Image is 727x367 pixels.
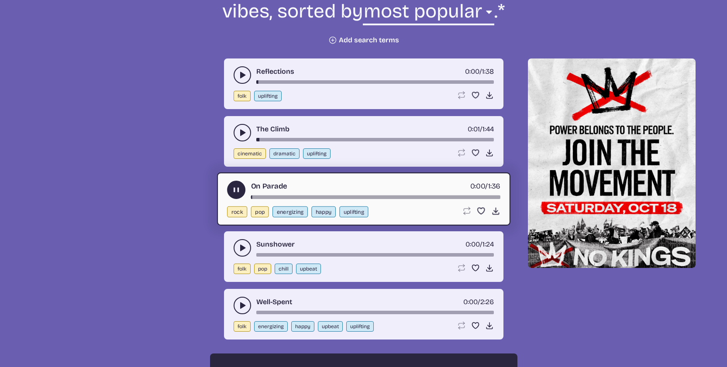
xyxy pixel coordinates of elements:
button: energizing [254,321,288,332]
div: song-time-bar [256,311,494,314]
span: timer [465,67,479,75]
span: timer [468,125,480,133]
button: upbeat [296,264,321,274]
a: Sunshower [256,239,295,250]
span: timer [470,182,485,190]
span: 1:44 [482,125,494,133]
a: On Parade [251,181,287,192]
button: Loop [462,206,471,216]
button: folk [234,264,251,274]
button: Favorite [471,91,480,99]
button: Loop [457,91,466,99]
a: Well-Spent [256,297,292,307]
button: Favorite [476,206,486,216]
button: dramatic [269,148,300,159]
button: Favorite [471,264,480,272]
button: play-pause toggle [227,181,245,199]
button: uplifting [303,148,331,159]
button: cinematic [234,148,266,159]
a: Reflections [256,66,294,77]
button: uplifting [346,321,374,332]
button: happy [291,321,314,332]
span: timer [463,298,478,306]
button: uplifting [254,91,282,101]
span: 2:26 [480,298,494,306]
button: rock [227,206,247,217]
div: song-time-bar [256,80,494,84]
button: play-pause toggle [234,124,251,141]
button: pop [251,206,269,217]
button: Add search terms [328,36,399,45]
span: 1:24 [482,240,494,248]
span: 1:36 [488,182,500,190]
div: / [463,297,494,307]
a: The Climb [256,124,289,134]
div: / [470,181,500,192]
button: Favorite [471,148,480,157]
span: 1:38 [482,67,494,75]
button: upbeat [318,321,343,332]
div: song-time-bar [251,196,500,199]
button: happy [311,206,336,217]
button: Loop [457,264,466,272]
button: Favorite [471,321,480,330]
button: folk [234,91,251,101]
div: / [465,239,494,250]
button: chill [275,264,293,274]
div: song-time-bar [256,253,494,257]
img: Help save our democracy! [528,58,696,268]
button: pop [254,264,271,274]
span: timer [465,240,480,248]
button: Loop [457,321,466,330]
button: folk [234,321,251,332]
button: Loop [457,148,466,157]
div: song-time-bar [256,138,494,141]
button: play-pause toggle [234,239,251,257]
div: / [465,66,494,77]
button: uplifting [339,206,368,217]
button: energizing [272,206,308,217]
button: play-pause toggle [234,297,251,314]
button: play-pause toggle [234,66,251,84]
div: / [468,124,494,134]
